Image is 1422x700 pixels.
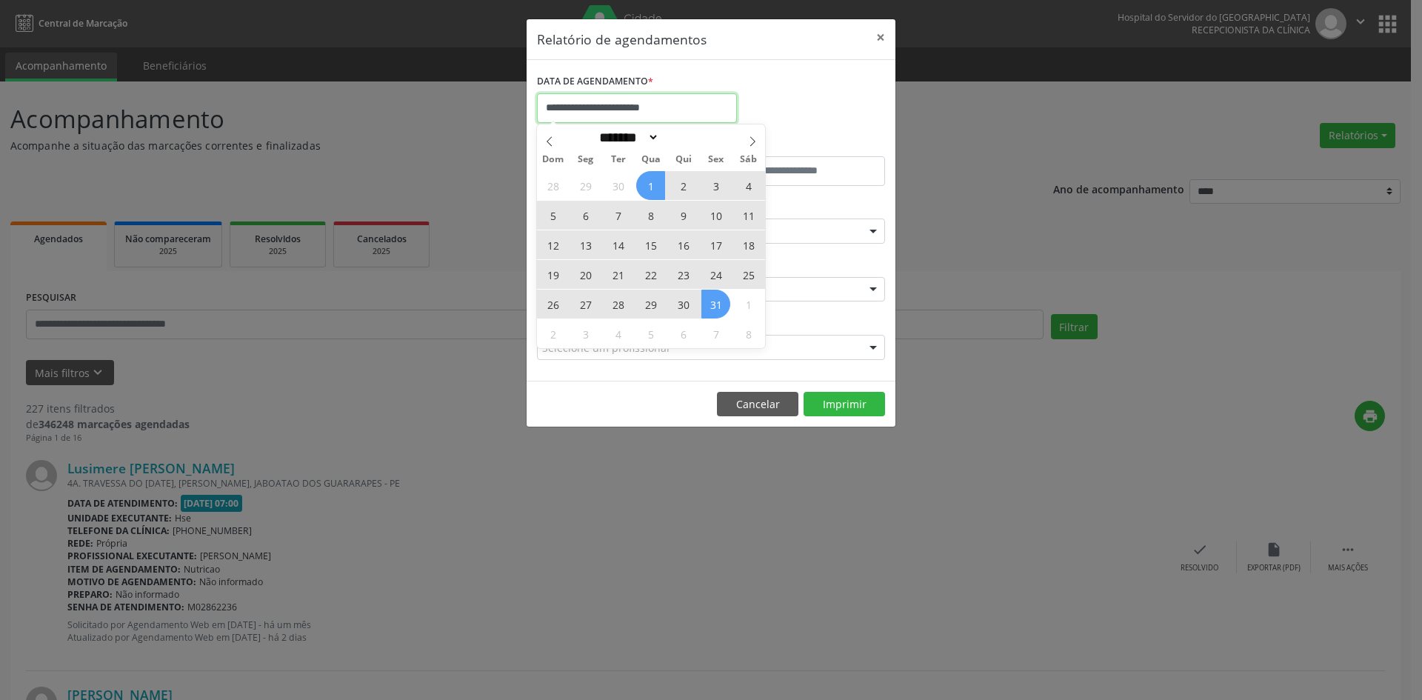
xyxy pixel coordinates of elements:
span: Outubro 18, 2025 [734,230,763,259]
span: Outubro 14, 2025 [604,230,632,259]
span: Outubro 13, 2025 [571,230,600,259]
span: Outubro 3, 2025 [701,171,730,200]
span: Setembro 28, 2025 [538,171,567,200]
span: Outubro 17, 2025 [701,230,730,259]
span: Outubro 29, 2025 [636,290,665,319]
span: Novembro 7, 2025 [701,319,730,348]
span: Outubro 27, 2025 [571,290,600,319]
span: Outubro 11, 2025 [734,201,763,230]
span: Seg [570,155,602,164]
span: Outubro 9, 2025 [669,201,698,230]
span: Outubro 25, 2025 [734,260,763,289]
span: Outubro 1, 2025 [636,171,665,200]
span: Outubro 21, 2025 [604,260,632,289]
label: DATA DE AGENDAMENTO [537,70,653,93]
span: Outubro 23, 2025 [669,260,698,289]
span: Setembro 29, 2025 [571,171,600,200]
span: Qui [667,155,700,164]
span: Outubro 7, 2025 [604,201,632,230]
span: Outubro 12, 2025 [538,230,567,259]
span: Novembro 4, 2025 [604,319,632,348]
span: Outubro 19, 2025 [538,260,567,289]
span: Outubro 24, 2025 [701,260,730,289]
span: Outubro 31, 2025 [701,290,730,319]
span: Qua [635,155,667,164]
label: ATÉ [715,133,885,156]
span: Sex [700,155,732,164]
span: Novembro 6, 2025 [669,319,698,348]
span: Novembro 2, 2025 [538,319,567,348]
span: Outubro 5, 2025 [538,201,567,230]
span: Outubro 26, 2025 [538,290,567,319]
span: Outubro 15, 2025 [636,230,665,259]
span: Outubro 20, 2025 [571,260,600,289]
button: Cancelar [717,392,798,417]
span: Outubro 10, 2025 [701,201,730,230]
span: Sáb [732,155,765,164]
span: Dom [537,155,570,164]
span: Outubro 8, 2025 [636,201,665,230]
span: Selecione um profissional [542,340,670,356]
span: Outubro 22, 2025 [636,260,665,289]
span: Outubro 6, 2025 [571,201,600,230]
span: Outubro 2, 2025 [669,171,698,200]
span: Outubro 28, 2025 [604,290,632,319]
button: Imprimir [804,392,885,417]
input: Year [659,130,708,145]
span: Novembro 1, 2025 [734,290,763,319]
h5: Relatório de agendamentos [537,30,707,49]
span: Novembro 3, 2025 [571,319,600,348]
span: Outubro 16, 2025 [669,230,698,259]
span: Ter [602,155,635,164]
span: Setembro 30, 2025 [604,171,632,200]
span: Outubro 30, 2025 [669,290,698,319]
button: Close [866,19,895,56]
span: Outubro 4, 2025 [734,171,763,200]
span: Novembro 5, 2025 [636,319,665,348]
span: Novembro 8, 2025 [734,319,763,348]
select: Month [594,130,659,145]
